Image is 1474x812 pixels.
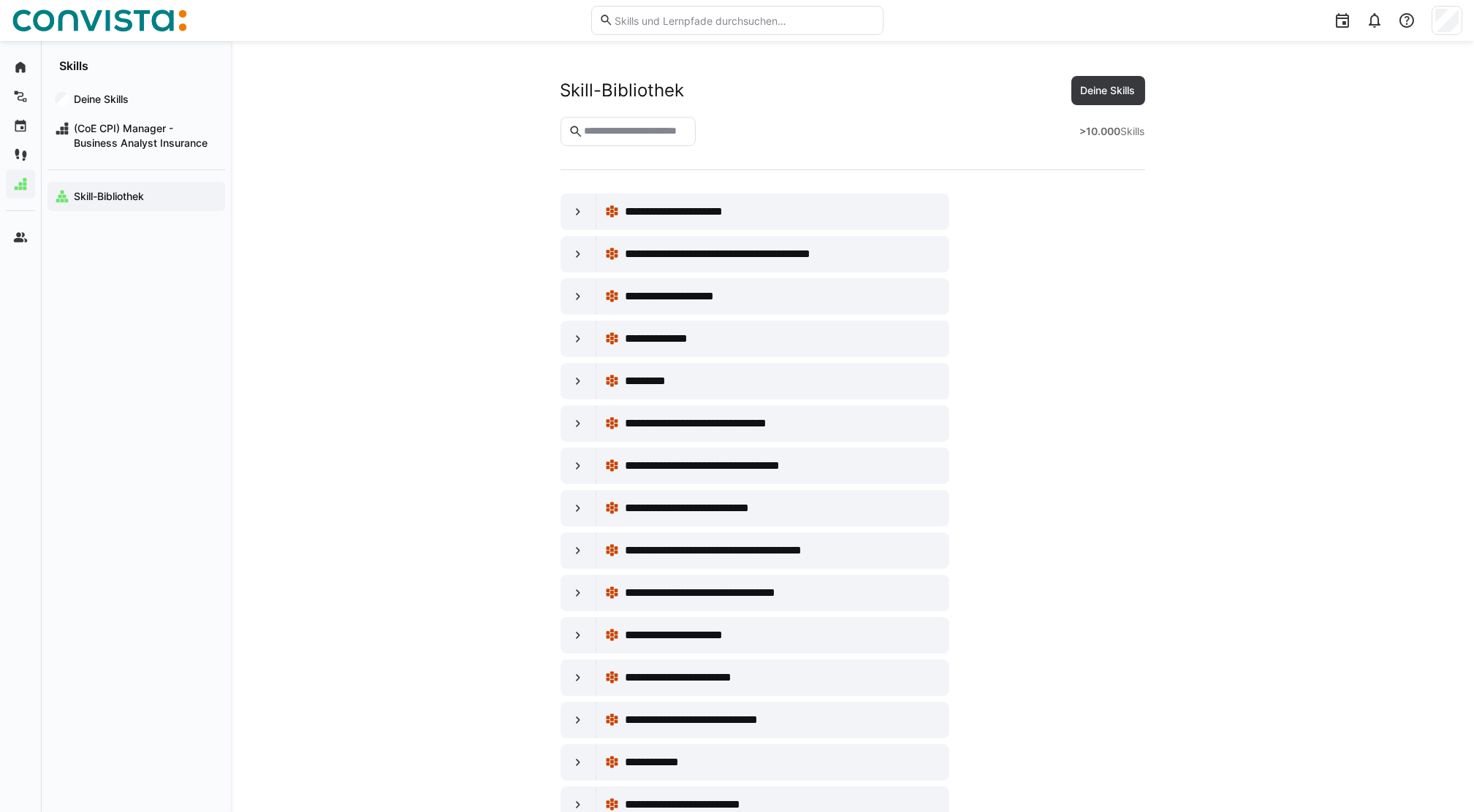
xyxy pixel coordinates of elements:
[613,14,875,27] input: Skills und Lernpfade durchsuchen…
[1079,83,1138,98] span: Deine Skills
[1080,125,1121,137] strong: >10.000
[72,121,218,150] span: (CoE CPI) Manager - Business Analyst Insurance
[1071,76,1145,105] button: Deine Skills
[561,80,685,101] div: Skill-Bibliothek
[1080,124,1145,139] div: Skills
